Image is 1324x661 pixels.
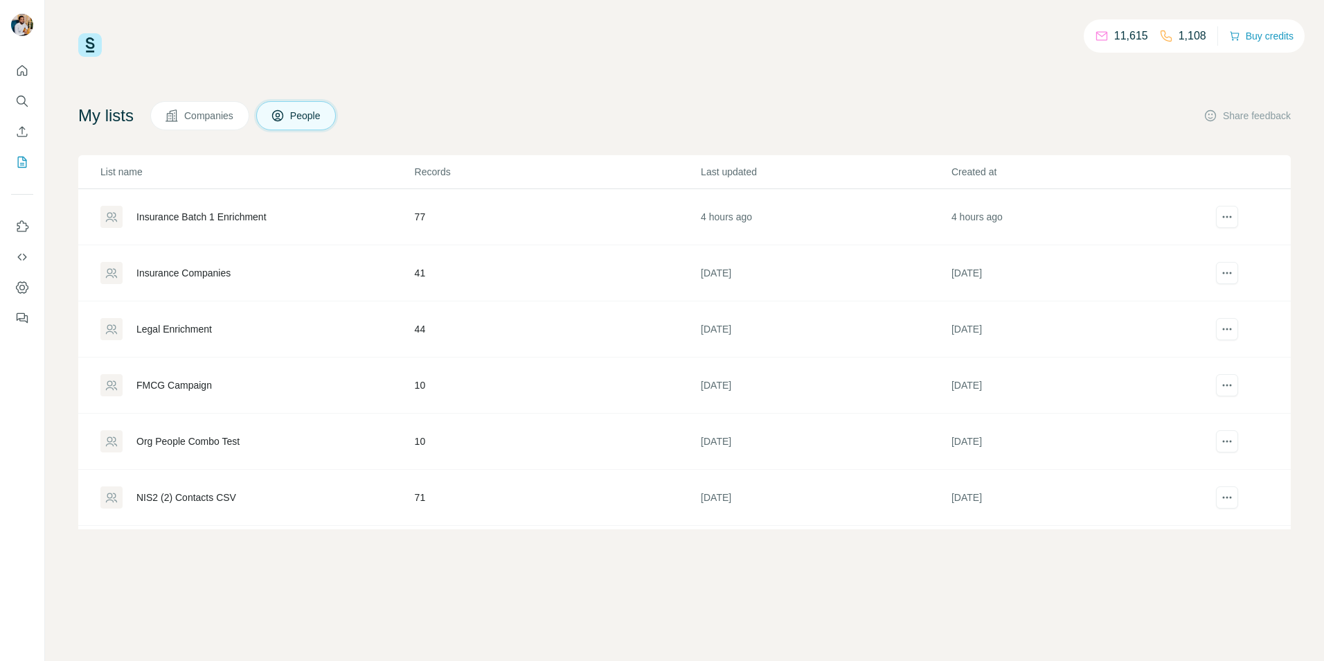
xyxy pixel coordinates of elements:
td: [DATE] [700,245,951,301]
button: actions [1216,486,1238,509]
button: Share feedback [1204,109,1291,123]
div: Insurance Batch 1 Enrichment [136,210,267,224]
button: Feedback [11,306,33,330]
button: Dashboard [11,275,33,300]
span: People [290,109,322,123]
p: List name [100,165,413,179]
td: [DATE] [700,358,951,414]
button: actions [1216,262,1238,284]
td: 71 [414,470,701,526]
button: actions [1216,430,1238,452]
td: [DATE] [951,470,1201,526]
td: 10 [414,414,701,470]
button: Quick start [11,58,33,83]
p: 1,108 [1179,28,1206,44]
td: [DATE] [700,526,951,582]
td: [DATE] [700,414,951,470]
button: Use Surfe on LinkedIn [11,214,33,239]
td: 4 hours ago [951,189,1201,245]
td: [DATE] [700,470,951,526]
td: [DATE] [951,358,1201,414]
div: Legal Enrichment [136,322,212,336]
td: [DATE] [700,301,951,358]
img: Avatar [11,14,33,36]
div: Org People Combo Test [136,434,240,448]
button: Use Surfe API [11,245,33,270]
div: NIS2 (2) Contacts CSV [136,491,236,504]
p: Records [415,165,700,179]
td: 41 [414,245,701,301]
td: 10 [414,358,701,414]
span: Companies [184,109,235,123]
div: Insurance Companies [136,266,231,280]
button: Search [11,89,33,114]
td: [DATE] [951,301,1201,358]
button: My lists [11,150,33,175]
button: actions [1216,206,1238,228]
p: Created at [951,165,1201,179]
p: Last updated [701,165,950,179]
p: 11,615 [1114,28,1148,44]
div: FMCG Campaign [136,378,212,392]
button: actions [1216,374,1238,396]
td: 77 [414,189,701,245]
td: [DATE] [951,245,1201,301]
button: Enrich CSV [11,119,33,144]
td: 4 hours ago [700,189,951,245]
button: Buy credits [1229,26,1294,46]
button: actions [1216,318,1238,340]
td: 44 [414,301,701,358]
h4: My lists [78,105,134,127]
td: 143 [414,526,701,582]
img: Surfe Logo [78,33,102,57]
td: [DATE] [951,526,1201,582]
td: [DATE] [951,414,1201,470]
